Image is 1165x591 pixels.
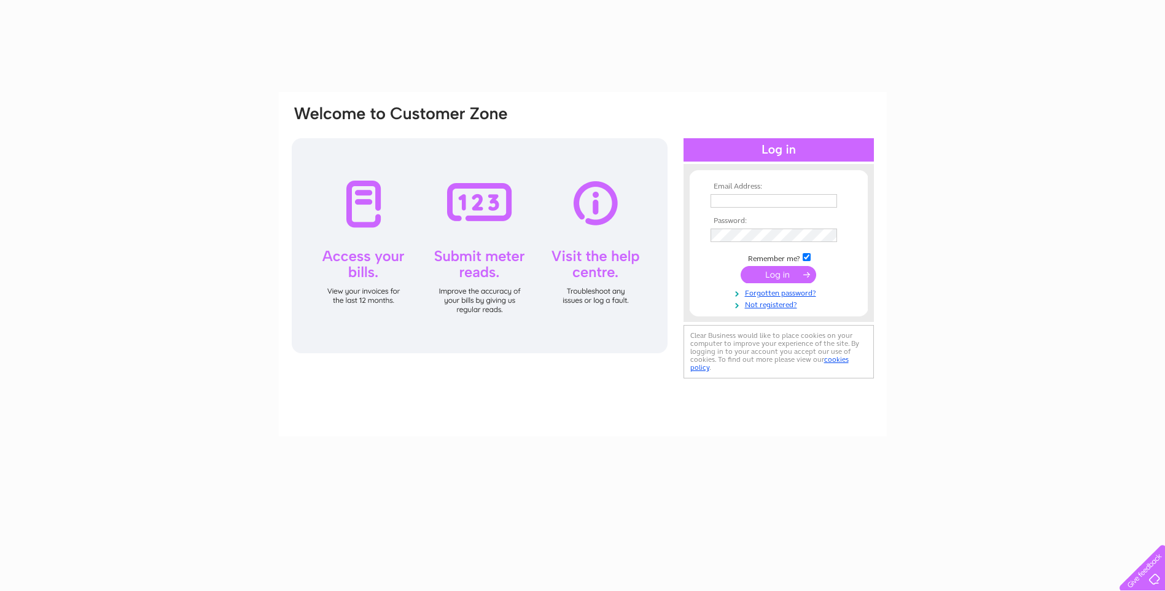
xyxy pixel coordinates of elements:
[684,325,874,378] div: Clear Business would like to place cookies on your computer to improve your experience of the sit...
[711,298,850,310] a: Not registered?
[707,251,850,264] td: Remember me?
[707,217,850,225] th: Password:
[741,266,816,283] input: Submit
[711,286,850,298] a: Forgotten password?
[707,182,850,191] th: Email Address:
[690,355,849,372] a: cookies policy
